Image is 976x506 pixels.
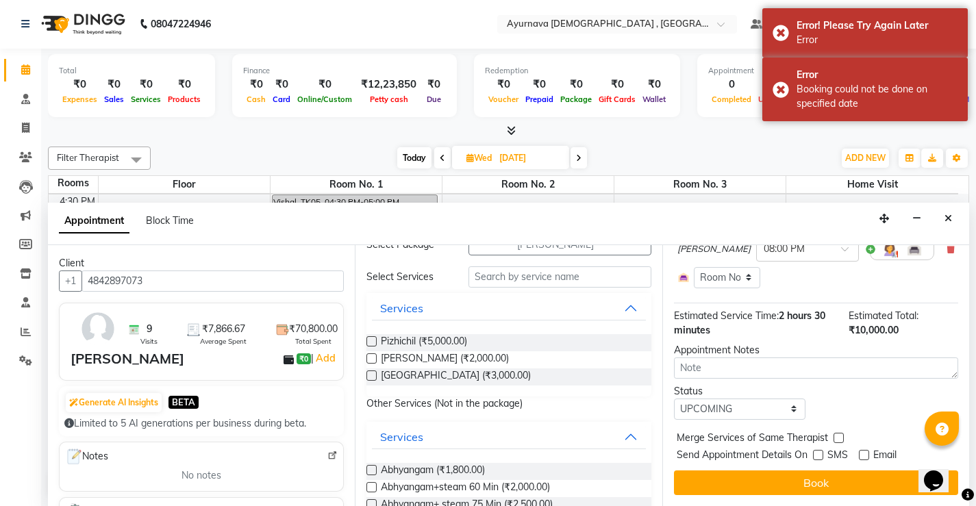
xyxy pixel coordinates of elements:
[314,350,338,366] a: Add
[522,77,557,92] div: ₹0
[639,94,669,104] span: Wallet
[59,65,204,77] div: Total
[797,18,958,33] div: Error! Please Try Again Later
[200,336,247,346] span: Average Spent
[164,94,204,104] span: Products
[381,463,485,480] span: Abhyangam (₹1,800.00)
[485,77,522,92] div: ₹0
[380,300,423,316] div: Services
[64,416,338,431] div: Limited to 5 AI generations per business during beta.
[182,468,221,483] span: No notes
[827,448,848,465] span: SMS
[59,77,101,92] div: ₹0
[372,296,645,320] button: Services
[65,448,108,466] span: Notes
[82,270,344,292] input: Search by Name/Mobile/Email/Code
[442,176,614,193] span: Room No. 2
[786,176,958,193] span: Home Visit
[297,353,311,364] span: ₹0
[311,350,338,366] span: |
[35,5,129,43] img: logo
[674,343,958,357] div: Appointment Notes
[289,322,338,336] span: ₹70,800.00
[356,238,458,252] div: Select Package
[557,94,595,104] span: Package
[59,94,101,104] span: Expenses
[674,309,825,336] span: 2 hours 30 minutes
[164,77,204,92] div: ₹0
[168,396,199,409] span: BETA
[485,94,522,104] span: Voucher
[463,153,495,163] span: Wed
[49,176,98,190] div: Rooms
[849,324,899,336] span: ₹10,000.00
[495,148,564,168] input: 2025-09-03
[78,309,118,349] img: avatar
[881,241,898,257] img: Hairdresser.png
[57,194,98,209] div: 4:30 PM
[381,351,509,368] span: [PERSON_NAME] (₹2,000.00)
[677,271,690,283] img: Interior.png
[151,5,211,43] b: 08047224946
[797,82,958,111] div: Booking could not be done on specified date
[381,480,550,497] span: Abhyangam+steam 60 Min (₹2,000.00)
[99,176,270,193] span: Floor
[595,94,639,104] span: Gift Cards
[797,68,958,82] div: Error
[366,396,651,411] p: Other Services (Not in the package)
[674,384,806,399] div: Status
[57,152,119,163] span: Filter Therapist
[269,94,294,104] span: Card
[294,94,355,104] span: Online/Custom
[366,94,412,104] span: Petty cash
[381,368,531,385] span: [GEOGRAPHIC_DATA] (₹3,000.00)
[59,209,129,233] span: Appointment
[708,77,755,92] div: 0
[873,448,897,465] span: Email
[59,270,82,292] button: +1
[845,153,886,163] span: ADD NEW
[906,241,923,257] img: Interior.png
[849,309,918,322] span: Estimated Total:
[355,77,422,92] div: ₹12,23,850
[294,77,355,92] div: ₹0
[269,77,294,92] div: ₹0
[356,270,458,284] div: Select Services
[71,349,184,369] div: [PERSON_NAME]
[677,431,828,448] span: Merge Services of Same Therapist
[522,94,557,104] span: Prepaid
[595,77,639,92] div: ₹0
[677,242,751,256] span: [PERSON_NAME]
[938,208,958,229] button: Close
[797,33,958,47] div: Error
[755,77,799,92] div: 0
[146,214,194,227] span: Block Time
[243,65,446,77] div: Finance
[127,94,164,104] span: Services
[918,451,962,492] iframe: chat widget
[674,309,779,322] span: Estimated Service Time:
[614,176,786,193] span: Room No. 3
[397,147,431,168] span: Today
[422,77,446,92] div: ₹0
[243,94,269,104] span: Cash
[59,256,344,270] div: Client
[677,448,808,465] span: Send Appointment Details On
[127,77,164,92] div: ₹0
[66,393,162,412] button: Generate AI Insights
[101,77,127,92] div: ₹0
[468,266,651,288] input: Search by service name
[295,336,331,346] span: Total Spent
[271,176,442,193] span: Room No. 1
[708,94,755,104] span: Completed
[147,322,152,336] span: 9
[101,94,127,104] span: Sales
[381,334,467,351] span: Pizhichil (₹5,000.00)
[842,149,889,168] button: ADD NEW
[639,77,669,92] div: ₹0
[485,65,669,77] div: Redemption
[674,470,958,495] button: Book
[708,65,878,77] div: Appointment
[273,195,437,223] div: Vishal, TK05, 04:30 PM-05:00 PM, [GEOGRAPHIC_DATA]
[140,336,158,346] span: Visits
